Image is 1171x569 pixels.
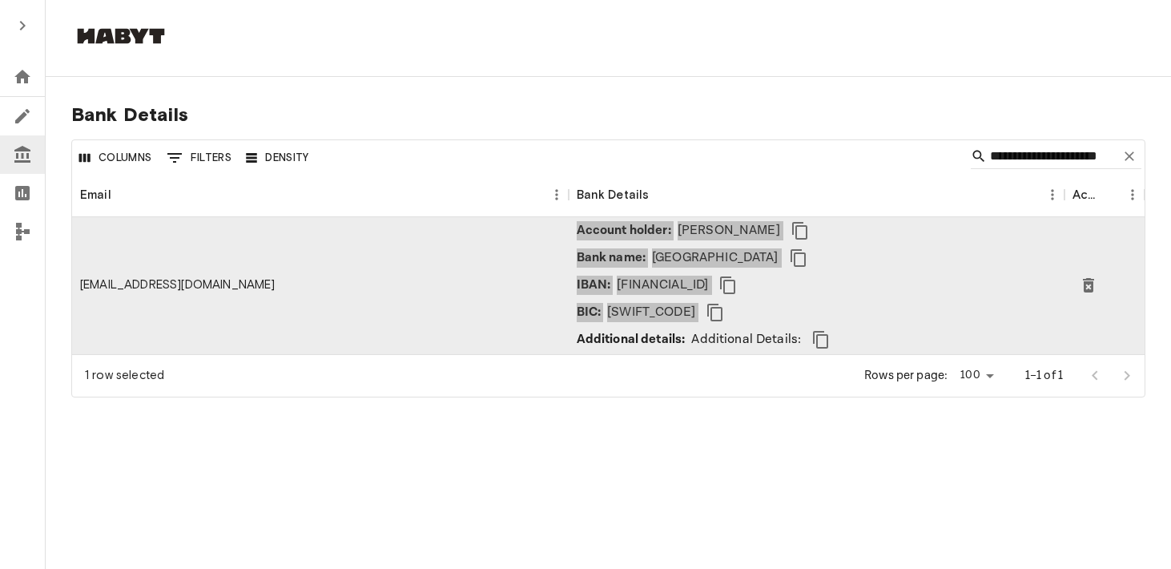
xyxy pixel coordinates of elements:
img: Habyt [73,28,169,44]
button: Menu [1121,183,1145,207]
div: Email [80,172,111,217]
div: 1 row selected [85,367,164,384]
p: Rows per page: [864,367,948,384]
p: [SWIFT_CODE] [607,303,695,322]
div: 100 [954,364,999,387]
button: Show filters [163,145,236,171]
div: Actions [1064,172,1145,217]
p: Additional Details: [691,330,801,349]
div: Email [72,172,569,217]
p: [GEOGRAPHIC_DATA] [652,248,779,268]
div: Actions [1072,172,1098,217]
p: Additional details: [577,330,686,349]
div: Bank Details [577,172,650,217]
div: Search [971,143,1141,172]
button: Menu [1040,183,1064,207]
p: IBAN: [577,276,611,295]
button: Select columns [75,146,156,171]
p: 1–1 of 1 [1025,367,1063,384]
p: Account holder: [577,221,671,240]
p: BIC: [577,303,602,322]
span: Bank Details [71,103,1145,127]
button: Sort [649,184,671,206]
p: [FINANCIAL_ID] [617,276,708,295]
div: andy.work102@gmail.com [80,276,276,293]
button: Sort [1098,184,1121,206]
p: Bank name: [577,248,646,268]
button: Sort [111,184,134,206]
button: Density [242,146,313,171]
p: [PERSON_NAME] [678,221,780,240]
button: Clear [1117,144,1141,168]
button: Menu [545,183,569,207]
div: Bank Details [569,172,1065,217]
